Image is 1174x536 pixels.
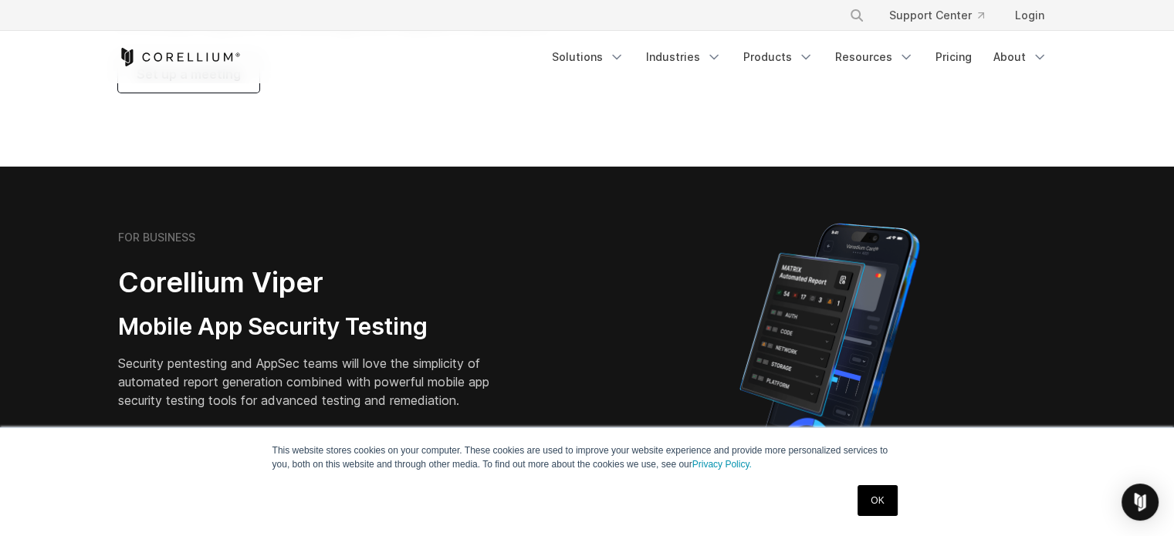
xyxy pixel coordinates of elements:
p: Security pentesting and AppSec teams will love the simplicity of automated report generation comb... [118,354,513,410]
div: Open Intercom Messenger [1122,484,1159,521]
h2: Corellium Viper [118,265,513,300]
a: Products [734,43,823,71]
a: Privacy Policy. [692,459,752,470]
h6: FOR BUSINESS [118,231,195,244]
a: Pricing [926,43,981,71]
button: Search [843,2,871,29]
div: Navigation Menu [831,2,1057,29]
a: OK [858,485,897,516]
a: About [984,43,1057,71]
div: Navigation Menu [543,43,1057,71]
a: Solutions [543,43,634,71]
p: This website stores cookies on your computer. These cookies are used to improve your website expe... [272,443,902,471]
a: Login [1003,2,1057,29]
a: Industries [637,43,731,71]
h3: Mobile App Security Testing [118,312,513,342]
a: Support Center [877,2,996,29]
img: Corellium MATRIX automated report on iPhone showing app vulnerability test results across securit... [713,216,946,486]
a: Resources [826,43,923,71]
a: Corellium Home [118,48,241,66]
